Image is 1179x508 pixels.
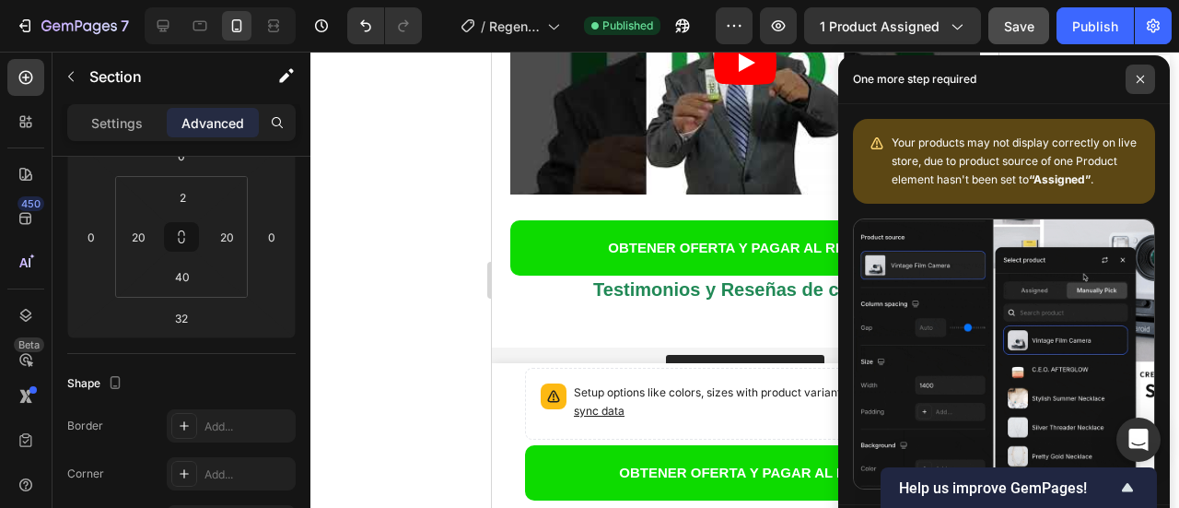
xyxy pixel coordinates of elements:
[89,65,240,88] p: Section
[18,196,44,211] div: 450
[67,372,126,396] div: Shape
[181,113,244,133] p: Advanced
[481,17,485,36] span: /
[204,419,291,435] div: Add...
[489,17,540,36] span: Regenerador Celular Ocular
[892,136,1137,186] span: Your products may not display correctly on live store, due to product source of one Product eleme...
[18,169,488,224] button: <p><span style="font-size:15px;">OBTENER OFERTA Y PAGAR AL RECIBIR</span></p>
[853,70,976,89] p: One more step required
[899,477,1138,499] button: Show survey - Help us improve GemPages!
[164,183,201,211] input: 2px
[899,479,1116,497] span: Help us improve GemPages!
[77,223,105,251] input: 0
[804,7,981,44] button: 1 product assigned
[1116,418,1161,462] div: Open Intercom Messenger
[1004,18,1034,34] span: Save
[174,303,333,348] button: Ryviu - Reviews
[602,18,653,34] span: Published
[67,418,103,434] div: Border
[14,337,44,352] div: Beta
[91,113,143,133] p: Settings
[124,223,152,251] input: 20px
[213,223,240,251] input: 20px
[101,228,405,248] strong: Testimonios y Reseñas de clientes
[116,188,391,204] span: OBTENER OFERTA Y PAGAR AL RECIBIR
[492,52,998,508] iframe: Design area
[67,466,104,482] div: Corner
[988,7,1049,44] button: Save
[163,304,200,332] input: 32
[164,263,201,290] input: 40px
[1056,7,1134,44] button: Publish
[7,7,137,44] button: 7
[204,467,291,483] div: Add...
[1072,17,1118,36] div: Publish
[820,17,940,36] span: 1 product assigned
[121,15,129,37] p: 7
[347,7,422,44] div: Undo/Redo
[1029,172,1091,186] b: “Assigned”
[258,223,286,251] input: 0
